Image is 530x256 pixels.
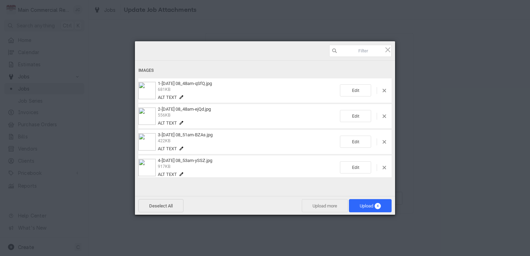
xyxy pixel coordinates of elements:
img: a983e107-4e1e-417b-89c2-93666d9cc978 [138,133,156,151]
img: 04351128-3bd7-4483-af50-f70fa963c57a [138,159,156,176]
span: Click here or hit ESC to close picker [384,46,392,53]
span: 917KB [158,164,170,169]
span: Edit [340,161,371,173]
span: 2-[DATE] 08_48am-ejQd.jpg [158,106,211,112]
span: 556KB [158,113,170,118]
span: Edit [340,110,371,122]
span: Alt text [158,120,177,126]
span: Upload more [302,199,348,212]
img: f94513f9-6a25-471f-bdb6-2f596775956d [138,82,156,99]
span: Upload [360,203,381,208]
span: 1-[DATE] 08_48am-qSfQ.jpg [158,81,212,86]
input: Filter [329,45,392,57]
div: 3-Sep 16 2025 08_51am-BZAs.jpg [156,132,340,151]
div: Images [138,64,392,77]
span: 3-[DATE] 08_51am-BZAs.jpg [158,132,213,137]
span: 4-[DATE] 08_53am-ySSZ.jpg [158,158,212,163]
span: 681KB [158,87,170,92]
span: Alt text [158,146,177,151]
span: Alt text [158,172,177,177]
span: 422KB [158,138,170,143]
span: Alt text [158,95,177,100]
span: Deselect All [138,199,183,212]
div: 2-Sep 16 2025 08_48am-ejQd.jpg [156,106,340,126]
div: 1-Sep 16 2025 08_48am-qSfQ.jpg [156,81,340,100]
span: 4 [375,203,381,209]
span: Edit [340,84,371,96]
span: Edit [340,136,371,148]
span: Upload4 [349,199,392,212]
div: 4-Sep 16 2025 08_53am-ySSZ.jpg [156,158,340,177]
img: dd919bf7-feb5-49e8-a58d-78a2bad46b2c [138,108,156,125]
